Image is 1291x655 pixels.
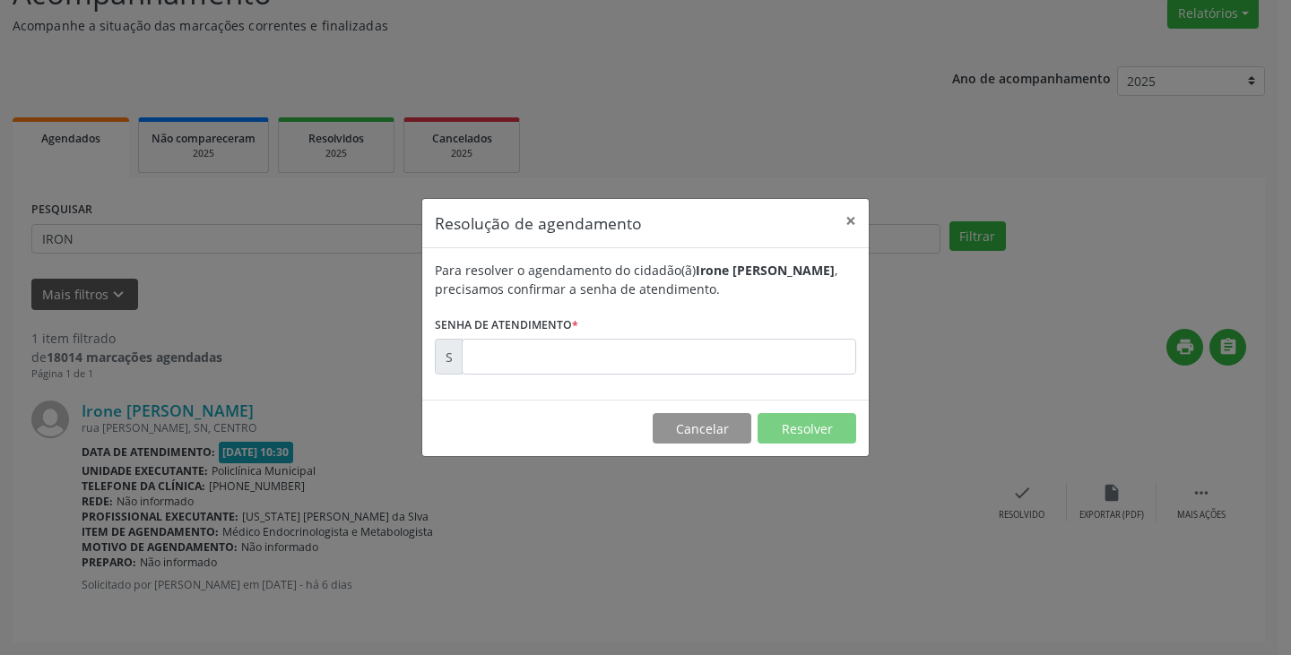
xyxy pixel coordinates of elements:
b: Irone [PERSON_NAME] [696,262,835,279]
button: Cancelar [653,413,751,444]
h5: Resolução de agendamento [435,211,642,235]
div: S [435,339,463,375]
label: Senha de atendimento [435,311,578,339]
button: Close [833,199,869,243]
button: Resolver [758,413,856,444]
div: Para resolver o agendamento do cidadão(ã) , precisamos confirmar a senha de atendimento. [435,261,856,298]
